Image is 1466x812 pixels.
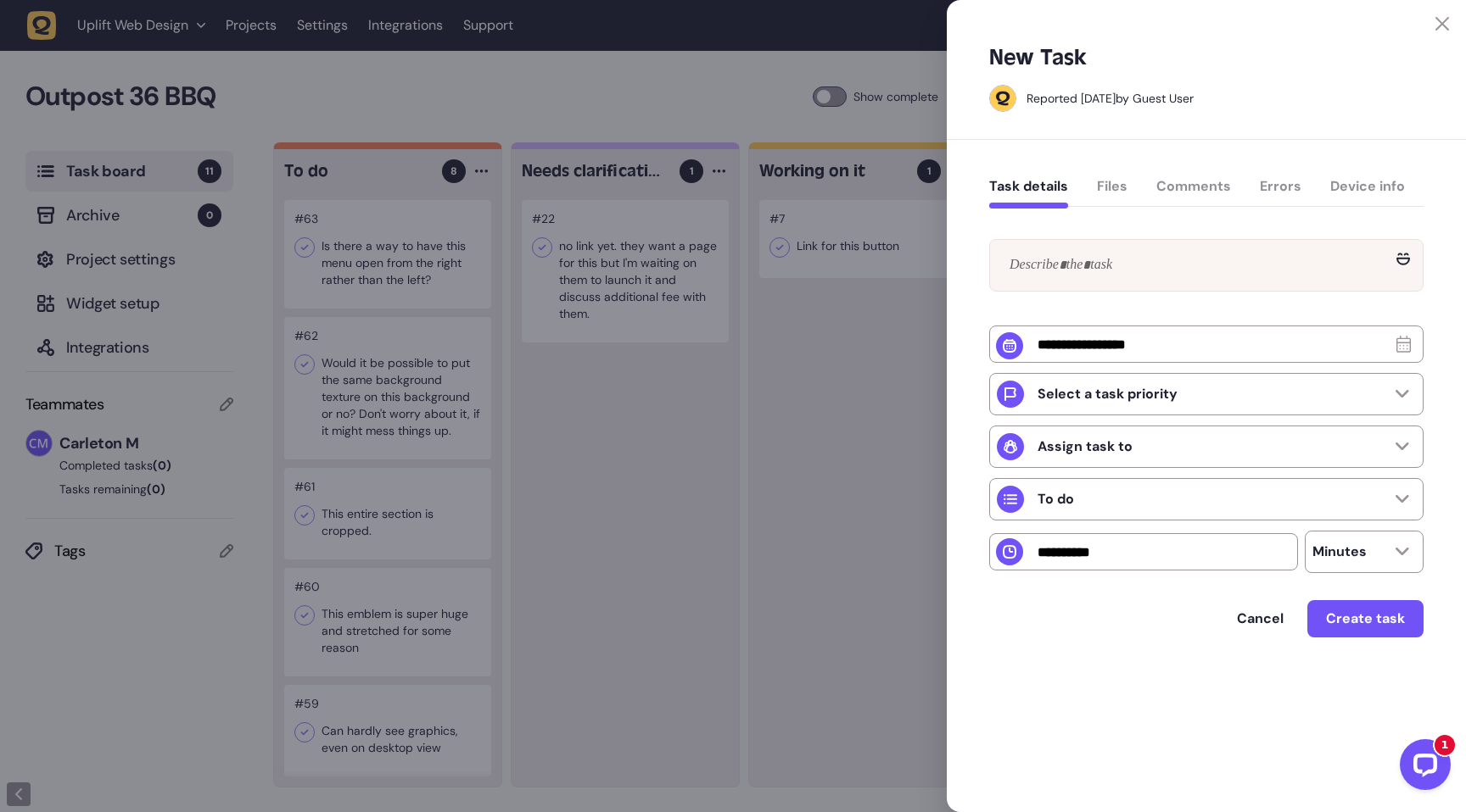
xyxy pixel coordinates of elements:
[989,178,1068,209] button: Task details
[1237,609,1284,627] span: Cancel
[1307,600,1424,637] button: Create task
[1027,90,1194,107] div: by Guest User
[1027,91,1116,106] div: Reported [DATE]
[1038,438,1133,455] p: Assign task to
[1386,732,1458,804] iframe: LiveChat chat widget
[1038,386,1178,403] p: Select a task priority
[1326,609,1405,627] span: Create task
[1220,602,1301,636] button: Cancel
[990,86,1016,111] img: Guest User
[1312,543,1367,560] p: Minutes
[1038,491,1074,508] p: To do
[989,44,1087,71] h5: New Task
